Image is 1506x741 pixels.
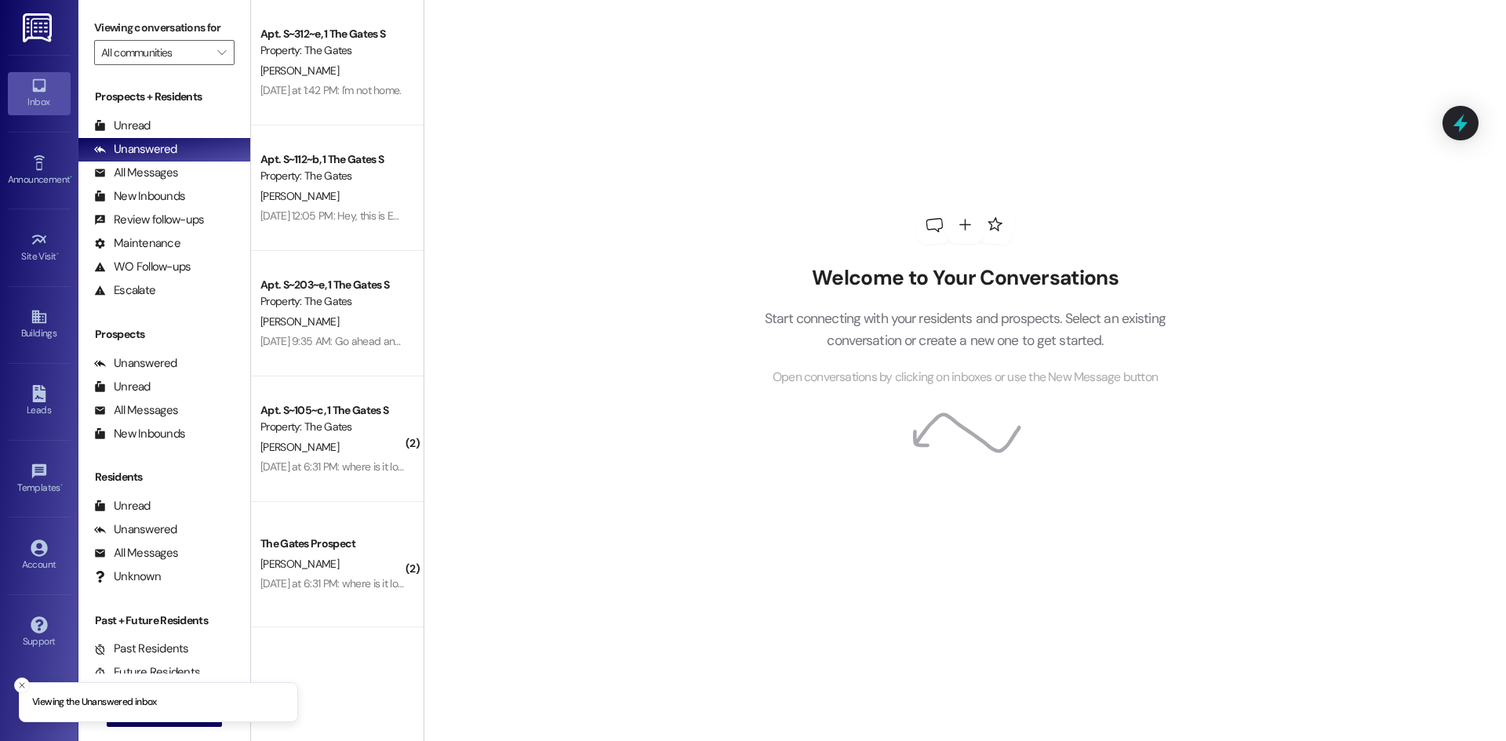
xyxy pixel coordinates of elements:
img: ResiDesk Logo [23,13,55,42]
div: [DATE] at 1:42 PM: I'm not home. [260,83,402,97]
div: Unread [94,118,151,134]
span: [PERSON_NAME] [260,440,339,454]
div: The Gates Prospect [260,536,406,552]
span: • [60,480,63,491]
div: [DATE] at 6:31 PM: where is it located? [260,576,430,590]
span: [PERSON_NAME] [260,64,339,78]
div: Apt. S~112~b, 1 The Gates S [260,151,406,168]
div: New Inbounds [94,188,185,205]
div: Apt. S~203~e, 1 The Gates S [260,277,406,293]
div: Apt. S~105~c, 1 The Gates S [260,402,406,419]
div: Past Residents [94,641,189,657]
div: Unanswered [94,521,177,538]
i:  [217,46,226,59]
div: Property: The Gates [260,42,406,59]
div: Prospects + Residents [78,89,250,105]
div: [DATE] at 6:31 PM: where is it located? [260,459,430,474]
div: [DATE] 12:05 PM: Hey, this is Emmiline, I accidentally put a balance of $75 on my lease for winte... [260,209,996,223]
div: Future Residents [94,664,200,681]
div: Unread [94,498,151,514]
div: Property: The Gates [260,168,406,184]
div: Unanswered [94,355,177,372]
span: [PERSON_NAME] [260,314,339,329]
input: All communities [101,40,209,65]
h2: Welcome to Your Conversations [740,266,1189,291]
span: • [70,172,72,183]
a: Inbox [8,72,71,114]
a: Support [8,612,71,654]
label: Viewing conversations for [94,16,235,40]
div: Review follow-ups [94,212,204,228]
div: All Messages [94,402,178,419]
span: [PERSON_NAME] [260,189,339,203]
div: Unknown [94,568,161,585]
div: Prospects [78,326,250,343]
div: All Messages [94,165,178,181]
a: Leads [8,380,71,423]
button: Close toast [14,677,30,693]
div: Residents [78,469,250,485]
div: Escalate [94,282,155,299]
div: WO Follow-ups [94,259,191,275]
a: Site Visit • [8,227,71,269]
span: Open conversations by clicking on inboxes or use the New Message button [773,368,1158,387]
div: All Messages [94,545,178,561]
div: Unread [94,379,151,395]
span: • [56,249,59,260]
div: Property: The Gates [260,293,406,310]
div: Apt. S~312~e, 1 The Gates S [260,26,406,42]
div: New Inbounds [94,426,185,442]
a: Account [8,535,71,577]
p: Start connecting with your residents and prospects. Select an existing conversation or create a n... [740,307,1189,352]
div: Past + Future Residents [78,612,250,629]
div: [DATE] 9:35 AM: Go ahead and sell it [260,334,426,348]
a: Templates • [8,458,71,500]
div: Property: The Gates [260,419,406,435]
div: Maintenance [94,235,180,252]
p: Viewing the Unanswered inbox [32,696,157,710]
a: Buildings [8,303,71,346]
span: [PERSON_NAME] [260,557,339,571]
div: Unanswered [94,141,177,158]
